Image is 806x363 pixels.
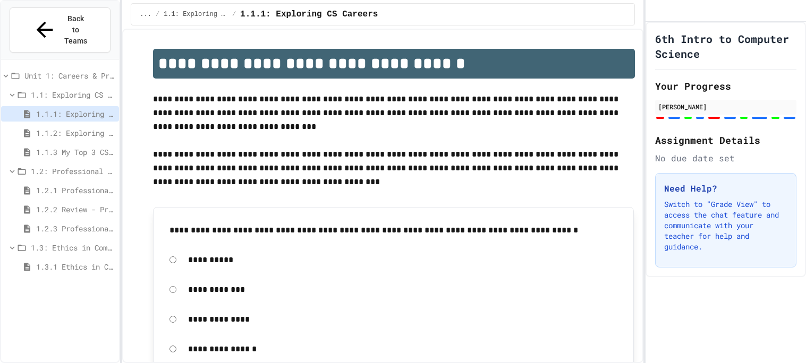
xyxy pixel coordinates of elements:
button: Back to Teams [10,7,111,53]
span: 1.1: Exploring CS Careers [31,89,115,100]
h2: Assignment Details [655,133,796,148]
h1: 6th Intro to Computer Science [655,31,796,61]
span: ... [140,10,151,19]
span: 1.2.2 Review - Professional Communication [36,204,115,215]
h3: Need Help? [664,182,787,195]
span: 1.2.3 Professional Communication Challenge [36,223,115,234]
p: Switch to "Grade View" to access the chat feature and communicate with your teacher for help and ... [664,199,787,252]
span: 1.1: Exploring CS Careers [164,10,228,19]
span: 1.1.2: Exploring CS Careers - Review [36,127,115,139]
span: 1.1.1: Exploring CS Careers [240,8,378,21]
span: 1.3.1 Ethics in Computer Science [36,261,115,272]
h2: Your Progress [655,79,796,93]
span: / [232,10,236,19]
div: No due date set [655,152,796,165]
span: / [156,10,159,19]
span: 1.3: Ethics in Computing [31,242,115,253]
span: 1.2.1 Professional Communication [36,185,115,196]
span: 1.1.3 My Top 3 CS Careers! [36,146,115,158]
span: 1.2: Professional Communication [31,166,115,177]
div: [PERSON_NAME] [658,102,793,111]
span: Back to Teams [63,13,88,47]
span: 1.1.1: Exploring CS Careers [36,108,115,119]
span: Unit 1: Careers & Professionalism [24,70,115,81]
